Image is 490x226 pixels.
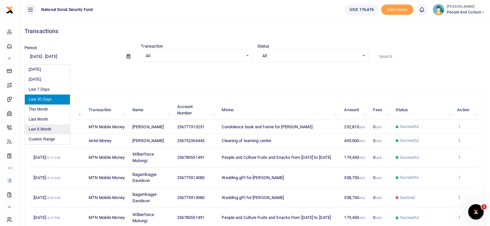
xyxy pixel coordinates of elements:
[381,5,413,15] span: Add money
[129,100,174,120] th: Name: activate to sort column ascending
[344,155,365,160] span: 179,450
[433,4,485,15] a: profile-user [PERSON_NAME] People and Culture
[370,100,392,120] th: Fees: activate to sort column ascending
[400,195,415,201] span: Declined
[89,124,125,129] span: MTN Mobile Money
[345,4,379,15] a: UGX 176,676
[375,196,381,200] small: UGX
[400,155,419,160] span: Successful
[177,215,205,220] span: 256780551491
[146,53,243,59] span: All
[132,152,154,163] span: Wilberforce Mutungi
[342,4,381,15] li: Wallet ballance
[381,5,413,15] li: Toup your wallet
[89,175,125,180] span: MTN Mobile Money
[24,45,36,51] label: Period
[132,212,154,223] span: Wilberforce Mutungi
[25,124,70,134] li: Last 6 Month
[177,155,205,160] span: 256780551491
[262,53,359,59] span: All
[25,95,70,104] li: Last 30 Days
[375,176,381,180] small: UGX
[222,215,331,220] span: People and Culture fruits and Snacks from [DATE] to [DATE]
[6,6,14,14] img: logo-small
[392,100,454,120] th: Status: activate to sort column ascending
[132,124,164,129] span: [PERSON_NAME]
[174,100,218,120] th: Account Number: activate to sort column ascending
[222,155,331,160] span: People and Culture fruits and Snacks from [DATE] to [DATE]
[447,4,485,10] small: [PERSON_NAME]
[34,195,60,200] span: [DATE]
[132,138,164,143] span: [PERSON_NAME]
[373,124,381,129] span: 0
[24,51,121,62] input: select period
[373,195,381,200] span: 0
[373,175,381,180] span: 0
[375,139,381,143] small: UGX
[222,124,312,129] span: Condolence book and frame for [PERSON_NAME]
[257,43,270,50] label: Status
[373,138,381,143] span: 0
[89,138,111,143] span: Airtel Money
[132,192,157,203] span: Bagambagye Davidson
[25,114,70,124] li: Last Month
[344,138,365,143] span: 409,000
[400,175,419,180] span: Successful
[344,195,365,200] span: 358,750
[344,175,365,180] span: 358,750
[24,28,485,35] h4: Transactions
[359,125,365,129] small: UGX
[375,125,381,129] small: UGX
[5,202,14,212] li: M
[447,9,485,15] span: People and Culture
[218,100,341,120] th: Memo: activate to sort column ascending
[359,196,365,200] small: UGX
[373,155,381,160] span: 0
[400,215,419,221] span: Successful
[5,53,14,64] li: M
[359,176,365,180] small: UGX
[89,195,125,200] span: MTN Mobile Money
[25,134,70,144] li: Custom Range
[132,172,157,183] span: Bagambagye Davidson
[25,75,70,85] li: [DATE]
[46,216,60,220] small: 12:27 PM
[400,124,419,130] span: Successful
[344,124,365,129] span: 252,815
[222,175,284,180] span: Wedding gift for [PERSON_NAME]
[25,65,70,75] li: [DATE]
[25,85,70,95] li: Last 7 Days
[34,215,60,220] span: [DATE]
[481,204,486,209] span: 1
[89,215,125,220] span: MTN Mobile Money
[344,215,365,220] span: 179,450
[177,175,205,180] span: 256775914080
[39,7,95,13] span: National Social Security Fund
[359,139,365,143] small: UGX
[359,216,365,220] small: UGX
[375,156,381,159] small: UGX
[141,43,163,50] label: Transaction
[341,100,370,120] th: Amount: activate to sort column ascending
[177,124,205,129] span: 256777310231
[85,100,129,120] th: Transaction: activate to sort column ascending
[25,104,70,114] li: This Month
[89,155,125,160] span: MTN Mobile Money
[34,175,60,180] span: [DATE]
[222,138,271,143] span: Cleaning of learning centre
[177,138,205,143] span: 256752366445
[400,138,419,143] span: Successful
[374,51,485,62] input: Search
[24,70,485,77] p: Download
[433,4,444,15] img: profile-user
[222,195,284,200] span: Wedding gift for [PERSON_NAME]
[359,156,365,159] small: UGX
[6,7,14,12] a: logo-small logo-large logo-large
[46,156,60,159] small: 10:17 AM
[468,204,484,220] iframe: Intercom live chat
[454,100,479,120] th: Action: activate to sort column ascending
[381,7,413,12] a: Add money
[350,6,374,13] span: UGX 176,676
[375,216,381,220] small: UGX
[5,163,14,173] li: Ac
